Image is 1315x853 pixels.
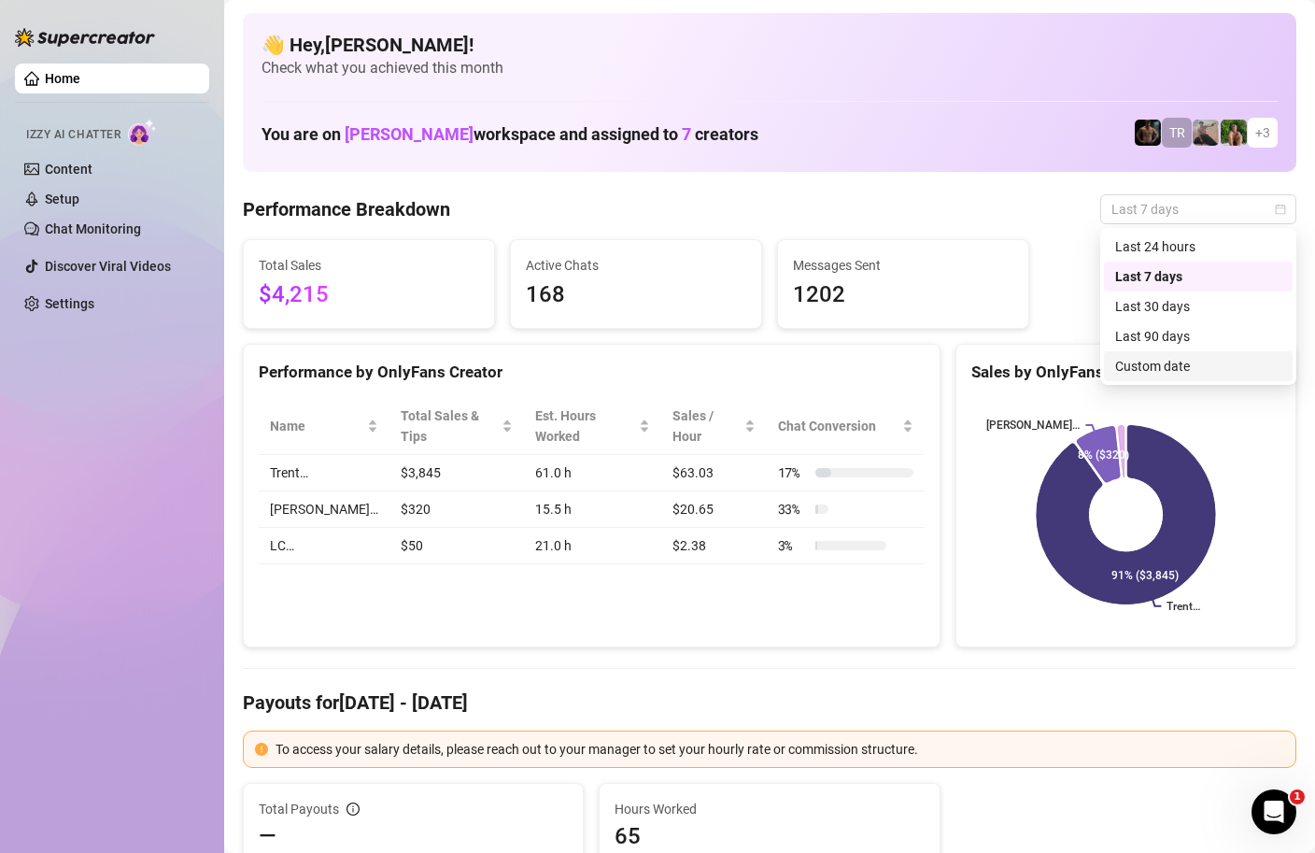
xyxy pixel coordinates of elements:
[259,799,339,819] span: Total Payouts
[526,277,746,313] span: 168
[793,255,1013,276] span: Messages Sent
[672,405,740,447] span: Sales / Hour
[682,124,691,144] span: 7
[255,743,268,756] span: exclamation-circle
[1104,232,1293,262] div: Last 24 hours
[262,32,1278,58] h4: 👋 Hey, [PERSON_NAME] !
[661,398,766,455] th: Sales / Hour
[262,124,758,145] h1: You are on workspace and assigned to creators
[1251,789,1296,834] iframe: Intercom live chat
[793,277,1013,313] span: 1202
[535,405,635,447] div: Est. Hours Worked
[259,491,389,528] td: [PERSON_NAME]…
[661,491,766,528] td: $20.65
[1111,195,1285,223] span: Last 7 days
[1221,120,1247,146] img: Nathaniel
[1104,351,1293,381] div: Custom date
[1115,296,1281,317] div: Last 30 days
[259,398,389,455] th: Name
[45,162,92,177] a: Content
[1115,356,1281,377] div: Custom date
[15,28,155,47] img: logo-BBDzfeDw.svg
[243,690,1296,716] h4: Payouts for [DATE] - [DATE]
[45,71,80,86] a: Home
[389,455,524,491] td: $3,845
[1104,291,1293,321] div: Last 30 days
[778,499,808,519] span: 33 %
[1104,321,1293,351] div: Last 90 days
[26,126,120,144] span: Izzy AI Chatter
[778,535,808,556] span: 3 %
[270,416,363,436] span: Name
[1135,120,1161,146] img: Trent
[524,455,661,491] td: 61.0 h
[986,419,1080,432] text: [PERSON_NAME]…
[1255,122,1270,143] span: + 3
[1167,600,1200,613] text: Trent…
[526,255,746,276] span: Active Chats
[615,799,924,819] span: Hours Worked
[1193,120,1219,146] img: LC
[259,360,925,385] div: Performance by OnlyFans Creator
[259,528,389,564] td: LC…
[262,58,1278,78] span: Check what you achieved this month
[1115,266,1281,287] div: Last 7 days
[259,277,479,313] span: $4,215
[971,360,1280,385] div: Sales by OnlyFans Creator
[259,455,389,491] td: Trent…
[259,255,479,276] span: Total Sales
[401,405,498,447] span: Total Sales & Tips
[45,296,94,311] a: Settings
[524,491,661,528] td: 15.5 h
[1275,204,1286,215] span: calendar
[259,821,276,851] span: —
[345,124,474,144] span: [PERSON_NAME]
[45,192,79,206] a: Setup
[243,196,450,222] h4: Performance Breakdown
[1115,236,1281,257] div: Last 24 hours
[1290,789,1305,804] span: 1
[128,119,157,146] img: AI Chatter
[45,259,171,274] a: Discover Viral Videos
[45,221,141,236] a: Chat Monitoring
[1169,122,1185,143] span: TR
[1104,262,1293,291] div: Last 7 days
[778,462,808,483] span: 17 %
[661,528,766,564] td: $2.38
[389,398,524,455] th: Total Sales & Tips
[615,821,924,851] span: 65
[767,398,925,455] th: Chat Conversion
[524,528,661,564] td: 21.0 h
[661,455,766,491] td: $63.03
[346,803,360,816] span: info-circle
[1115,326,1281,347] div: Last 90 days
[389,528,524,564] td: $50
[389,491,524,528] td: $320
[276,739,1284,760] div: To access your salary details, please reach out to your manager to set your hourly rate or commis...
[778,416,898,436] span: Chat Conversion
